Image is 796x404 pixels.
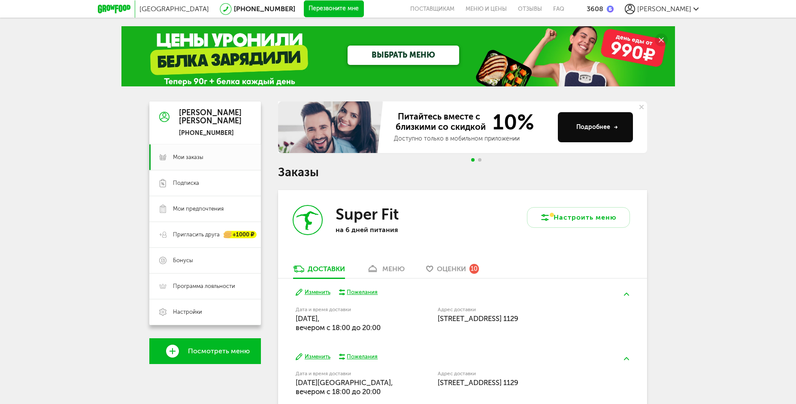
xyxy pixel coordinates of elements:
[339,353,378,361] button: Пожелания
[382,265,405,273] div: меню
[576,123,618,132] div: Подробнее
[149,273,261,299] a: Программа лояльности
[339,288,378,296] button: Пожелания
[296,314,381,332] span: [DATE], вечером c 18:00 до 20:00
[173,231,220,239] span: Пригласить друга
[347,288,378,296] div: Пожелания
[438,307,598,312] label: Адрес доставки
[587,5,603,13] div: 3608
[438,314,518,323] span: [STREET_ADDRESS] 1129
[149,170,261,196] a: Подписка
[637,5,691,13] span: [PERSON_NAME]
[487,111,534,133] span: 10%
[624,293,629,296] img: arrow-up-green.5eb5f82.svg
[308,265,345,273] div: Доставки
[234,5,295,13] a: [PHONE_NUMBER]
[347,353,378,361] div: Пожелания
[149,196,261,222] a: Мои предпочтения
[438,378,518,387] span: [STREET_ADDRESS] 1129
[278,101,385,153] img: family-banner.579af9d.jpg
[438,371,598,376] label: Адрес доставки
[362,264,409,278] a: меню
[296,378,393,396] span: [DATE][GEOGRAPHIC_DATA], вечером c 18:00 до 20:00
[296,307,394,312] label: Дата и время доставки
[348,46,459,65] a: ВЫБРАТЬ МЕНЮ
[336,205,399,223] h3: Super Fit
[471,158,475,162] span: Go to slide 1
[149,338,261,364] a: Посмотреть меню
[304,0,364,18] button: Перезвоните мне
[394,135,551,143] div: Доступно только в мобильном приложении
[173,153,203,161] span: Мои заказы
[224,231,257,239] div: +1000 ₽
[149,299,261,325] a: Настройки
[173,179,199,187] span: Подписка
[296,353,330,361] button: Изменить
[336,226,447,234] p: на 6 дней питания
[289,264,349,278] a: Доставки
[179,129,242,137] div: [PHONE_NUMBER]
[278,167,647,178] h1: Заказы
[149,144,261,170] a: Мои заказы
[173,205,224,213] span: Мои предпочтения
[179,109,242,126] div: [PERSON_NAME] [PERSON_NAME]
[558,112,633,142] button: Подробнее
[478,158,481,162] span: Go to slide 2
[624,357,629,360] img: arrow-up-green.5eb5f82.svg
[607,6,614,12] img: bonus_b.cdccf46.png
[422,264,483,278] a: Оценки 10
[296,371,394,376] label: Дата и время доставки
[149,222,261,248] a: Пригласить друга +1000 ₽
[394,111,487,133] span: Питайтесь вместе с близкими со скидкой
[527,207,630,228] button: Настроить меню
[173,282,235,290] span: Программа лояльности
[296,288,330,297] button: Изменить
[437,265,466,273] span: Оценки
[173,257,193,264] span: Бонусы
[188,347,250,355] span: Посмотреть меню
[469,264,479,273] div: 10
[139,5,209,13] span: [GEOGRAPHIC_DATA]
[149,248,261,273] a: Бонусы
[173,308,202,316] span: Настройки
